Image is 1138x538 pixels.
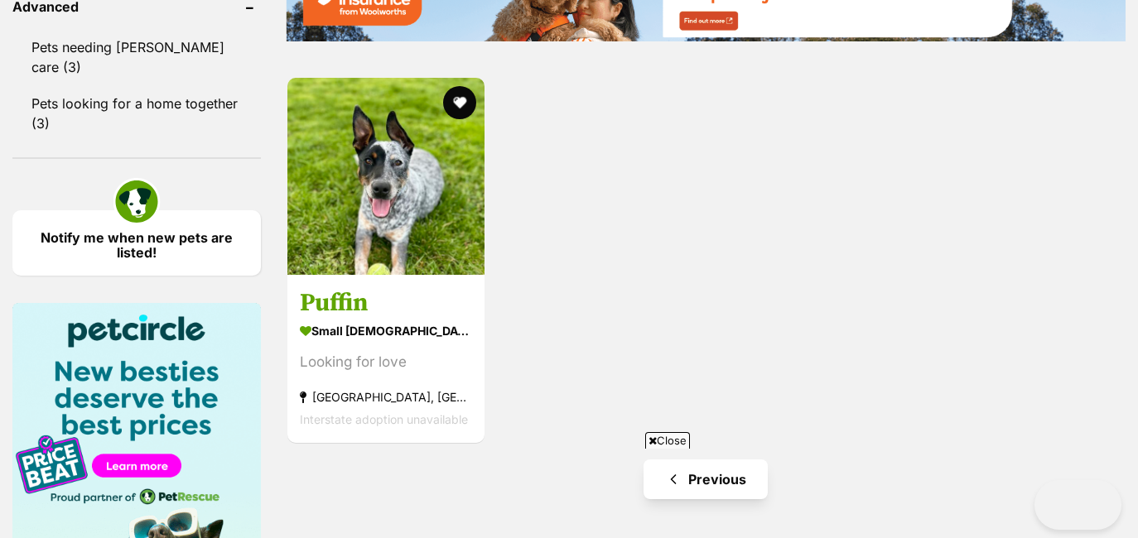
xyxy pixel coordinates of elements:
[287,275,485,443] a: Puffin small [DEMOGRAPHIC_DATA] Dog Looking for love [GEOGRAPHIC_DATA], [GEOGRAPHIC_DATA] Interst...
[12,30,261,84] a: Pets needing [PERSON_NAME] care (3)
[300,412,468,426] span: Interstate adoption unavailable
[12,210,261,276] a: Notify me when new pets are listed!
[268,455,870,530] iframe: Advertisement
[300,351,472,373] div: Looking for love
[1034,480,1121,530] iframe: Help Scout Beacon - Open
[300,287,472,319] h3: Puffin
[300,319,472,343] strong: small [DEMOGRAPHIC_DATA] Dog
[287,78,485,275] img: Puffin - Heeler Dog
[300,386,472,408] strong: [GEOGRAPHIC_DATA], [GEOGRAPHIC_DATA]
[443,86,476,119] button: favourite
[645,432,690,449] span: Close
[12,86,261,141] a: Pets looking for a home together (3)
